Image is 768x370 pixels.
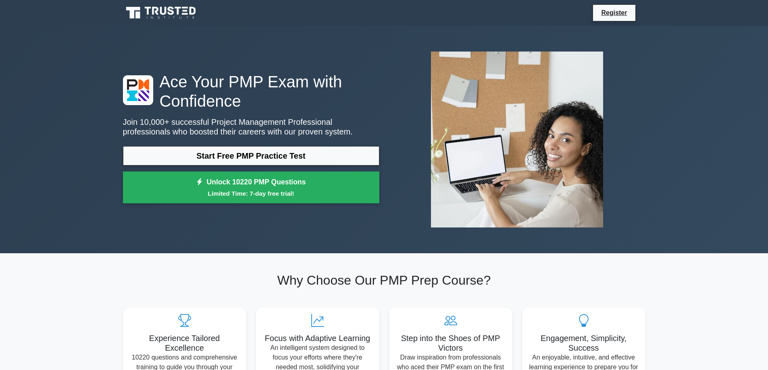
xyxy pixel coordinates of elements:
[529,333,639,353] h5: Engagement, Simplicity, Success
[395,333,506,353] h5: Step into the Shoes of PMP Victors
[123,117,379,136] p: Join 10,000+ successful Project Management Professional professionals who boosted their careers w...
[123,146,379,165] a: Start Free PMP Practice Test
[123,72,379,111] h1: Ace Your PMP Exam with Confidence
[596,8,632,18] a: Register
[133,189,369,198] small: Limited Time: 7-day free trial!
[123,273,645,288] h2: Why Choose Our PMP Prep Course?
[129,333,240,353] h5: Experience Tailored Excellence
[262,333,373,343] h5: Focus with Adaptive Learning
[123,172,379,204] a: Unlock 10220 PMP QuestionsLimited Time: 7-day free trial!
